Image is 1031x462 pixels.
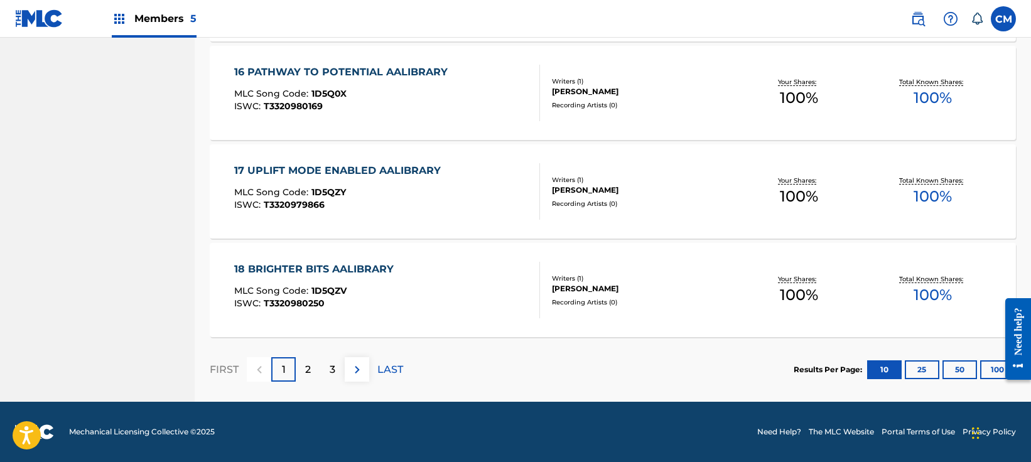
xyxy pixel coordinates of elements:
a: Public Search [905,6,931,31]
p: Results Per Page: [794,364,865,375]
p: 1 [282,362,286,377]
p: Your Shares: [778,176,819,185]
a: Portal Terms of Use [882,426,955,438]
span: 1D5Q0X [311,88,347,99]
a: Privacy Policy [963,426,1016,438]
span: T3320979866 [264,199,325,210]
span: Mechanical Licensing Collective © 2025 [69,426,215,438]
button: 100 [980,360,1015,379]
p: LAST [377,362,403,377]
span: 5 [190,13,197,24]
img: help [943,11,958,26]
div: Notifications [971,13,983,25]
div: Recording Artists ( 0 ) [552,100,731,110]
div: User Menu [991,6,1016,31]
a: 17 UPLIFT MODE ENABLED AALIBRARYMLC Song Code:1D5QZYISWC:T3320979866Writers (1)[PERSON_NAME]Recor... [210,144,1016,239]
iframe: Resource Center [996,288,1031,389]
img: search [910,11,926,26]
div: Recording Artists ( 0 ) [552,298,731,307]
span: 100 % [780,284,818,306]
a: 18 BRIGHTER BITS AALIBRARYMLC Song Code:1D5QZVISWC:T3320980250Writers (1)[PERSON_NAME]Recording A... [210,243,1016,337]
div: [PERSON_NAME] [552,86,731,97]
span: Members [134,11,197,26]
span: 100 % [914,87,952,109]
p: 2 [305,362,311,377]
p: Total Known Shares: [899,274,966,284]
a: Need Help? [757,426,801,438]
img: Top Rightsholders [112,11,127,26]
div: [PERSON_NAME] [552,185,731,196]
div: 17 UPLIFT MODE ENABLED AALIBRARY [234,163,447,178]
img: logo [15,424,54,439]
div: Writers ( 1 ) [552,77,731,86]
img: right [350,362,365,377]
span: MLC Song Code : [234,186,311,198]
iframe: Chat Widget [968,402,1031,462]
span: MLC Song Code : [234,88,311,99]
span: 100 % [780,87,818,109]
span: T3320980169 [264,100,323,112]
span: ISWC : [234,199,264,210]
span: ISWC : [234,100,264,112]
span: 1D5QZY [311,186,346,198]
p: Your Shares: [778,77,819,87]
span: MLC Song Code : [234,285,311,296]
p: FIRST [210,362,239,377]
span: 100 % [780,185,818,208]
div: [PERSON_NAME] [552,283,731,294]
a: The MLC Website [809,426,874,438]
a: 16 PATHWAY TO POTENTIAL AALIBRARYMLC Song Code:1D5Q0XISWC:T3320980169Writers (1)[PERSON_NAME]Reco... [210,46,1016,140]
p: Total Known Shares: [899,77,966,87]
button: 10 [867,360,902,379]
p: 3 [330,362,335,377]
div: Writers ( 1 ) [552,175,731,185]
span: 1D5QZV [311,285,347,296]
div: 18 BRIGHTER BITS AALIBRARY [234,262,400,277]
p: Total Known Shares: [899,176,966,185]
div: Writers ( 1 ) [552,274,731,283]
button: 50 [942,360,977,379]
p: Your Shares: [778,274,819,284]
div: 16 PATHWAY TO POTENTIAL AALIBRARY [234,65,454,80]
button: 25 [905,360,939,379]
div: Help [938,6,963,31]
span: ISWC : [234,298,264,309]
span: 100 % [914,185,952,208]
span: T3320980250 [264,298,325,309]
span: 100 % [914,284,952,306]
div: Recording Artists ( 0 ) [552,199,731,208]
img: MLC Logo [15,9,63,28]
div: Drag [972,414,980,452]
